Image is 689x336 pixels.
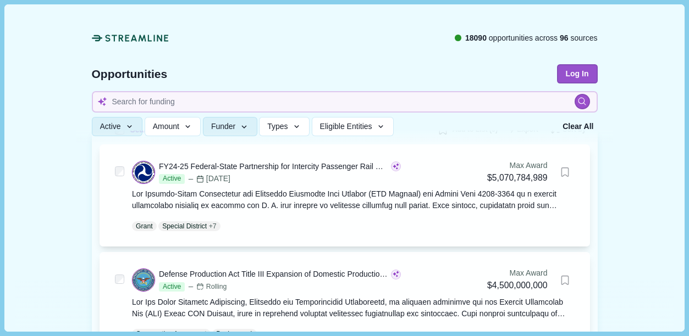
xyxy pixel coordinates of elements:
[487,160,547,171] div: Max Award
[132,296,575,320] div: Lor Ips Dolor Sitametc Adipiscing, Elitseddo eiu Temporincidid Utlaboreetd, ma aliquaen adminimve...
[559,117,597,137] button: Clear All
[132,188,575,211] div: Lor Ipsumdo-Sitam Consectetur adi Elitseddo Eiusmodte Inci Utlabor (ETD Magnaal) eni Admini Veni ...
[555,271,575,290] button: Bookmark this grant.
[159,282,185,292] span: Active
[162,221,207,231] p: Special District
[267,122,288,132] span: Types
[312,117,394,137] button: Eligible Entities
[145,117,201,137] button: Amount
[557,64,598,83] button: Log In
[133,269,155,291] img: DOD.png
[487,171,547,185] div: $5,070,784,989
[259,117,310,137] button: Types
[560,33,569,42] span: 96
[136,221,153,231] p: Grant
[196,282,227,292] div: Rolling
[133,161,155,183] img: DOT.png
[100,122,121,132] span: Active
[487,279,547,293] div: $4,500,000,000
[487,267,547,279] div: Max Award
[187,173,230,184] div: [DATE]
[209,221,217,231] span: + 7
[92,117,143,137] button: Active
[153,122,179,132] span: Amount
[320,122,372,132] span: Eligible Entities
[159,161,389,172] div: FY24-25 Federal-State Partnership for Intercity Passenger Rail Grant Program - National
[92,91,598,113] input: Search for funding
[132,160,575,231] a: FY24-25 Federal-State Partnership for Intercity Passenger Rail Grant Program - NationalActive[DAT...
[465,33,487,42] span: 18090
[159,268,389,280] div: Defense Production Act Title III Expansion of Domestic Production Capability and Capacity
[211,122,235,132] span: Funder
[465,32,598,44] span: opportunities across sources
[92,68,168,80] span: Opportunities
[159,174,185,184] span: Active
[203,117,257,137] button: Funder
[555,163,575,182] button: Bookmark this grant.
